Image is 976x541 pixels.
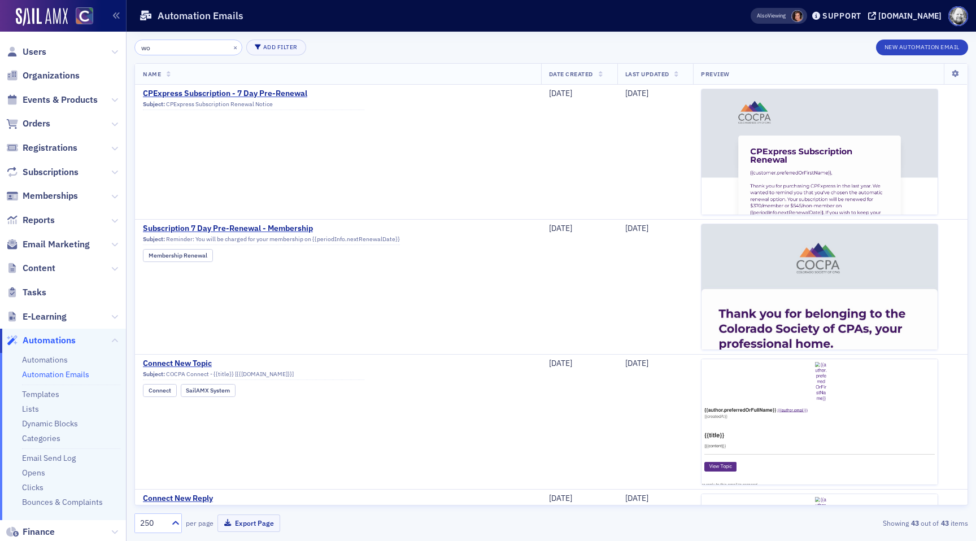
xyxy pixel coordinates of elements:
[23,238,90,251] span: Email Marketing
[6,94,98,106] a: Events & Products
[625,88,648,98] span: [DATE]
[23,142,77,154] span: Registrations
[757,12,768,19] div: Also
[549,358,572,368] span: [DATE]
[23,190,78,202] span: Memberships
[22,482,43,492] a: Clicks
[68,7,93,27] a: View Homepage
[625,358,648,368] span: [DATE]
[23,46,46,58] span: Users
[143,70,161,78] span: Name
[230,42,241,52] button: ×
[6,69,80,82] a: Organizations
[6,238,90,251] a: Email Marketing
[791,10,803,22] span: Katie Foo
[22,433,60,443] a: Categories
[23,214,55,226] span: Reports
[549,223,572,233] span: [DATE]
[217,514,280,532] button: Export Page
[23,334,76,347] span: Automations
[22,404,39,414] a: Lists
[6,117,50,130] a: Orders
[23,94,98,106] span: Events & Products
[876,41,969,51] a: New Automation Email
[701,89,938,267] img: email-preview-16.png
[143,224,400,234] a: Subscription 7 Day Pre-Renewal - Membership
[143,89,364,99] a: CPExpress Subscription - 7 Day Pre-Renewal
[23,311,67,323] span: E-Learning
[6,46,46,58] a: Users
[6,262,55,274] a: Content
[6,334,76,347] a: Automations
[6,286,46,299] a: Tasks
[143,370,364,381] div: COCPA Connect - {{title}} [{{[DOMAIN_NAME]}}]
[143,384,177,396] div: Connect
[134,40,242,55] input: Search…
[6,214,55,226] a: Reports
[22,497,103,507] a: Bounces & Complaints
[158,9,243,23] h1: Automation Emails
[549,88,572,98] span: [DATE]
[878,11,942,21] div: [DOMAIN_NAME]
[143,235,400,246] div: Reminder: You will be charged for your membership on {{periodInfo.nextRenewalDate}}
[549,493,572,503] span: [DATE]
[23,166,79,178] span: Subscriptions
[701,70,730,78] span: Preview
[868,12,945,20] button: [DOMAIN_NAME]
[143,249,213,261] div: Membership Renewal
[23,262,55,274] span: Content
[939,518,951,528] strong: 43
[186,518,213,528] label: per page
[143,370,165,378] span: Subject:
[22,468,45,478] a: Opens
[625,493,648,503] span: [DATE]
[909,518,921,528] strong: 43
[23,526,55,538] span: Finance
[143,359,364,369] a: Connect New Topic
[549,70,593,78] span: Date Created
[822,11,861,21] div: Support
[6,190,78,202] a: Memberships
[22,355,68,365] a: Automations
[698,518,968,528] div: Showing out of items
[246,40,306,55] button: Add Filter
[143,101,165,108] span: Subject:
[757,12,786,20] span: Viewing
[140,517,165,529] div: 250
[22,418,78,429] a: Dynamic Blocks
[876,40,969,55] button: New Automation Email
[22,369,89,379] a: Automation Emails
[181,384,236,396] div: SailAMX System
[625,70,669,78] span: Last Updated
[23,69,80,82] span: Organizations
[76,7,93,25] img: SailAMX
[625,223,648,233] span: [DATE]
[701,359,938,536] img: email-preview-19.png
[22,453,76,463] a: Email Send Log
[6,311,67,323] a: E-Learning
[143,224,364,234] span: Subscription 7 Day Pre-Renewal - Membership
[16,8,68,26] img: SailAMX
[143,235,165,243] span: Subject:
[948,6,968,26] span: Profile
[143,101,364,111] div: CPExpress Subscription Renewal Notice
[6,526,55,538] a: Finance
[22,389,59,399] a: Templates
[23,117,50,130] span: Orders
[143,494,364,504] a: Connect New Reply
[6,166,79,178] a: Subscriptions
[23,286,46,299] span: Tasks
[6,142,77,154] a: Registrations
